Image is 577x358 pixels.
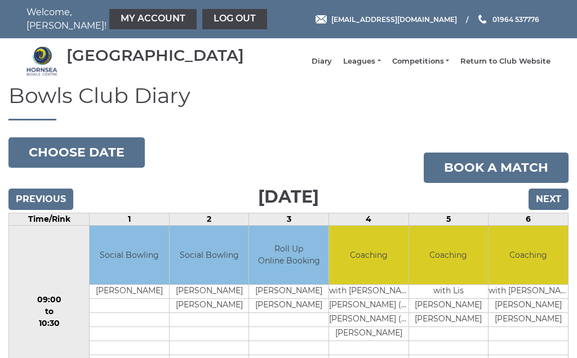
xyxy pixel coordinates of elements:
td: [PERSON_NAME] [170,299,249,313]
h1: Bowls Club Diary [8,84,569,120]
input: Previous [8,189,73,210]
span: [EMAIL_ADDRESS][DOMAIN_NAME] [331,15,457,23]
span: 01964 537776 [492,15,539,23]
a: Email [EMAIL_ADDRESS][DOMAIN_NAME] [316,14,457,25]
td: Coaching [409,226,489,285]
td: 4 [329,213,409,225]
td: [PERSON_NAME] (2nd) [329,313,409,327]
button: Choose date [8,137,145,168]
a: Return to Club Website [460,56,551,66]
td: with [PERSON_NAME] [489,285,568,299]
img: Phone us [478,15,486,24]
td: Coaching [489,226,568,285]
a: Competitions [392,56,449,66]
td: 2 [169,213,249,225]
td: Social Bowling [170,226,249,285]
td: Social Bowling [90,226,169,285]
a: Diary [312,56,332,66]
td: [PERSON_NAME] [489,299,568,313]
a: Log out [202,9,267,29]
td: Time/Rink [9,213,90,225]
td: 5 [409,213,489,225]
td: [PERSON_NAME] [329,327,409,341]
td: [PERSON_NAME] [489,313,568,327]
td: with [PERSON_NAME] [329,285,409,299]
td: [PERSON_NAME] [249,285,329,299]
nav: Welcome, [PERSON_NAME]! [26,6,235,33]
td: with Lis [409,285,489,299]
a: Book a match [424,153,569,183]
td: 6 [489,213,569,225]
td: [PERSON_NAME] (2nd) [329,299,409,313]
a: My Account [109,9,197,29]
td: 3 [249,213,329,225]
td: [PERSON_NAME] [170,285,249,299]
a: Phone us 01964 537776 [477,14,539,25]
td: 1 [90,213,170,225]
a: Leagues [343,56,380,66]
td: Coaching [329,226,409,285]
td: [PERSON_NAME] [249,299,329,313]
td: [PERSON_NAME] [409,299,489,313]
td: [PERSON_NAME] [90,285,169,299]
td: [PERSON_NAME] [409,313,489,327]
img: Email [316,15,327,24]
img: Hornsea Bowls Centre [26,46,57,77]
input: Next [529,189,569,210]
div: [GEOGRAPHIC_DATA] [66,47,244,64]
td: Roll Up Online Booking [249,226,329,285]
